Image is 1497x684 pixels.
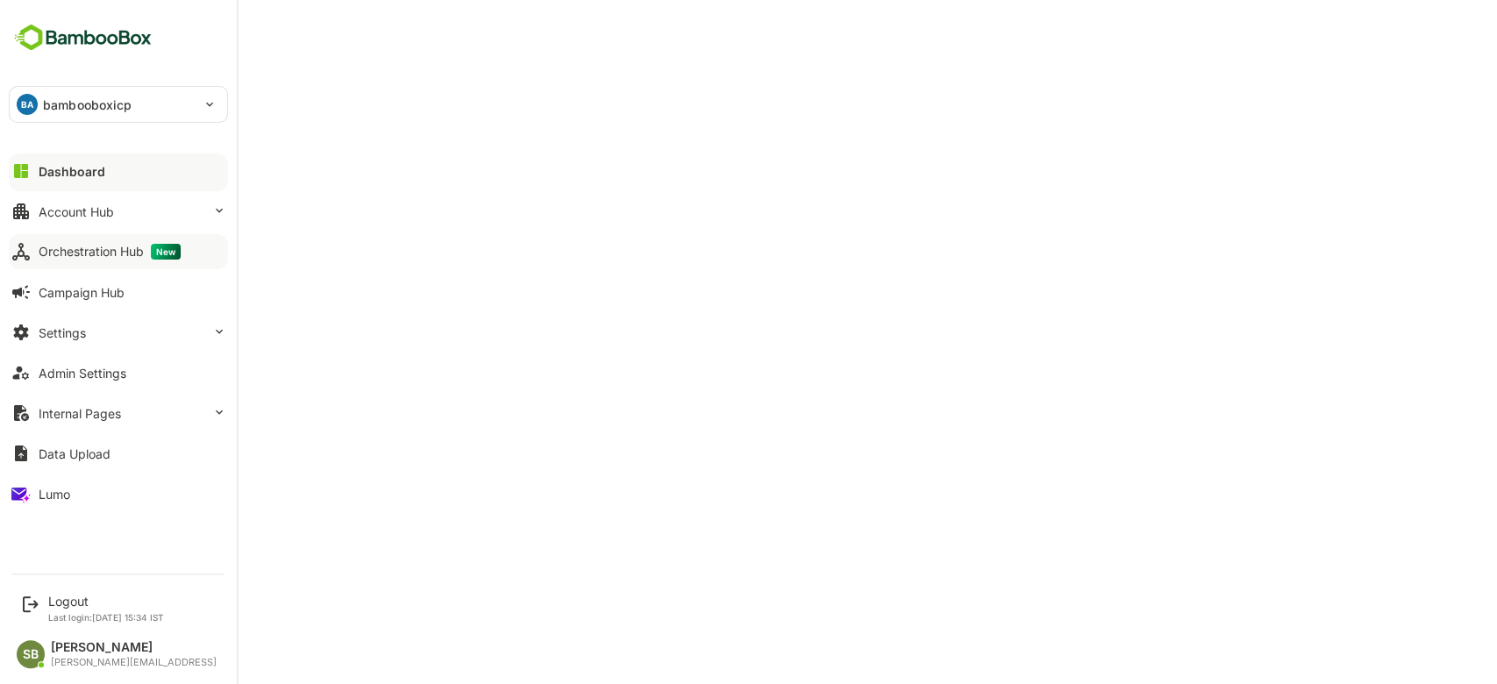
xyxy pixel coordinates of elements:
[51,640,217,655] div: [PERSON_NAME]
[9,21,157,54] img: undefinedjpg
[43,96,132,114] p: bambooboxicp
[39,164,105,179] div: Dashboard
[39,487,70,502] div: Lumo
[51,657,217,668] div: [PERSON_NAME][EMAIL_ADDRESS]
[17,94,38,115] div: BA
[9,476,228,511] button: Lumo
[9,153,228,189] button: Dashboard
[151,244,181,260] span: New
[9,234,228,269] button: Orchestration HubNew
[39,446,110,461] div: Data Upload
[17,640,45,668] div: SB
[48,594,164,609] div: Logout
[9,395,228,431] button: Internal Pages
[10,87,227,122] div: BAbambooboxicp
[39,406,121,421] div: Internal Pages
[9,274,228,310] button: Campaign Hub
[39,285,125,300] div: Campaign Hub
[9,194,228,229] button: Account Hub
[39,325,86,340] div: Settings
[48,612,164,623] p: Last login: [DATE] 15:34 IST
[9,436,228,471] button: Data Upload
[9,315,228,350] button: Settings
[39,244,181,260] div: Orchestration Hub
[39,366,126,381] div: Admin Settings
[39,204,114,219] div: Account Hub
[9,355,228,390] button: Admin Settings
